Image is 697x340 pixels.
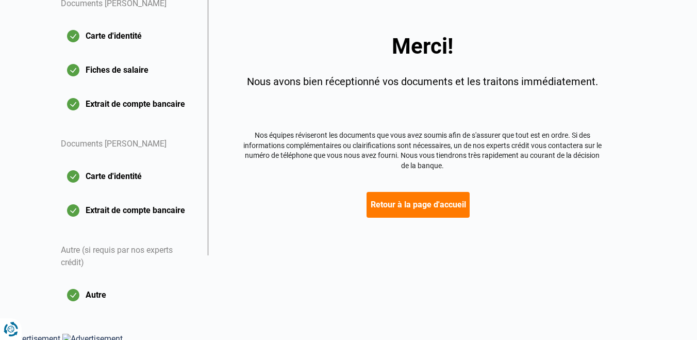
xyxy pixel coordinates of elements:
div: Documents [PERSON_NAME] [61,125,195,164]
button: Extrait de compte bancaire [61,198,195,223]
button: Carte d'identité [61,23,195,49]
div: Autre (si requis par nos experts crédit) [61,232,195,282]
button: Autre [61,282,195,308]
div: Nos équipes réviseront les documents que vous avez soumis afin de s'assurer que tout est en ordre... [242,131,602,171]
div: Merci! [242,36,602,57]
button: Extrait de compte bancaire [61,91,195,117]
button: Retour à la page d'accueil [367,192,470,218]
div: Nous avons bien réceptionné vos documents et les traitons immédiatement. [242,74,602,89]
button: Fiches de salaire [61,57,195,83]
button: Carte d'identité [61,164,195,189]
